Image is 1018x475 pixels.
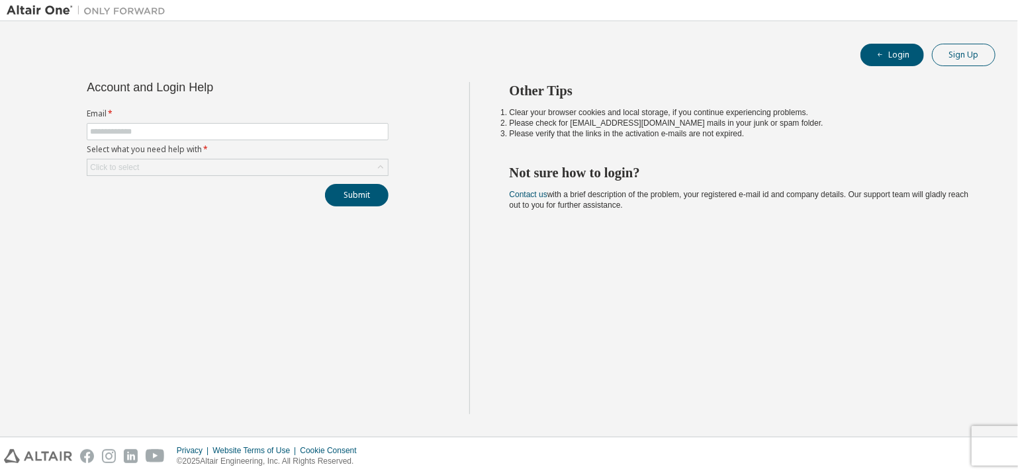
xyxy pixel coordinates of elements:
[87,82,328,93] div: Account and Login Help
[300,445,364,456] div: Cookie Consent
[510,190,969,210] span: with a brief description of the problem, your registered e-mail id and company details. Our suppo...
[87,159,388,175] div: Click to select
[87,108,389,119] label: Email
[860,44,924,66] button: Login
[80,449,94,463] img: facebook.svg
[510,190,547,199] a: Contact us
[124,449,138,463] img: linkedin.svg
[510,128,972,139] li: Please verify that the links in the activation e-mails are not expired.
[177,445,212,456] div: Privacy
[4,449,72,463] img: altair_logo.svg
[87,144,389,155] label: Select what you need help with
[510,107,972,118] li: Clear your browser cookies and local storage, if you continue experiencing problems.
[90,162,139,173] div: Click to select
[325,184,389,206] button: Submit
[212,445,300,456] div: Website Terms of Use
[102,449,116,463] img: instagram.svg
[7,4,172,17] img: Altair One
[510,118,972,128] li: Please check for [EMAIL_ADDRESS][DOMAIN_NAME] mails in your junk or spam folder.
[510,164,972,181] h2: Not sure how to login?
[932,44,995,66] button: Sign Up
[146,449,165,463] img: youtube.svg
[177,456,365,467] p: © 2025 Altair Engineering, Inc. All Rights Reserved.
[510,82,972,99] h2: Other Tips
